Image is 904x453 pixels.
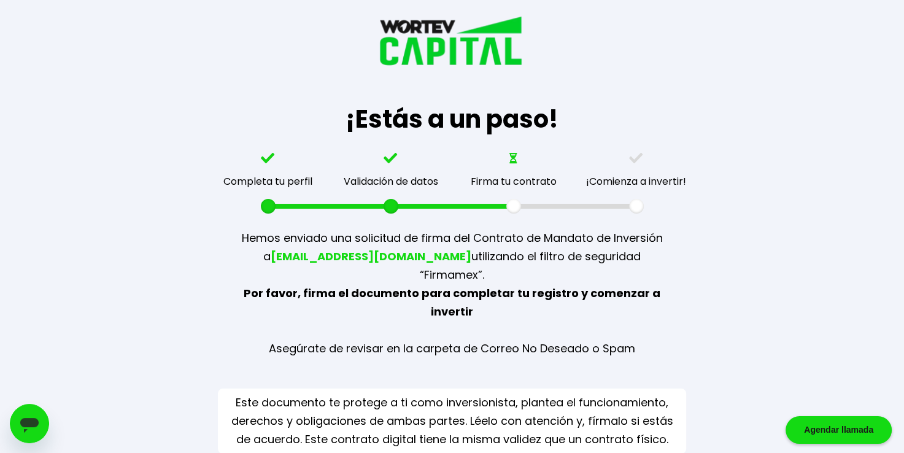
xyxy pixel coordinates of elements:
[223,174,312,189] div: Completa tu perfil
[344,174,438,189] div: Validación de datos
[223,393,682,449] p: Este documento te protege a ti como inversionista, plantea el funcionamiento, derechos y obligaci...
[384,153,398,164] img: check.0c7e33b3.svg
[471,174,557,189] div: Firma tu contrato
[376,14,529,101] img: logo_wortev_capital
[244,285,660,319] b: Por favor, firma el documento para completar tu registro y comenzar a invertir
[10,404,49,443] iframe: Botón para iniciar la ventana de mensajería
[271,249,471,264] span: [EMAIL_ADDRESS][DOMAIN_NAME]
[786,416,892,444] div: Agendar llamada
[629,153,644,164] img: check-gray.f87aefb8.svg
[241,214,664,373] p: Hemos enviado una solicitud de firma del Contrato de Mandato de Inversión a utilizando el filtro ...
[261,153,276,164] img: check.0c7e33b3.svg
[346,101,558,137] h1: ¡Estás a un paso!
[509,153,518,164] img: hourglass-half.8938ef0f.svg
[586,174,686,189] div: ¡Comienza a invertir!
